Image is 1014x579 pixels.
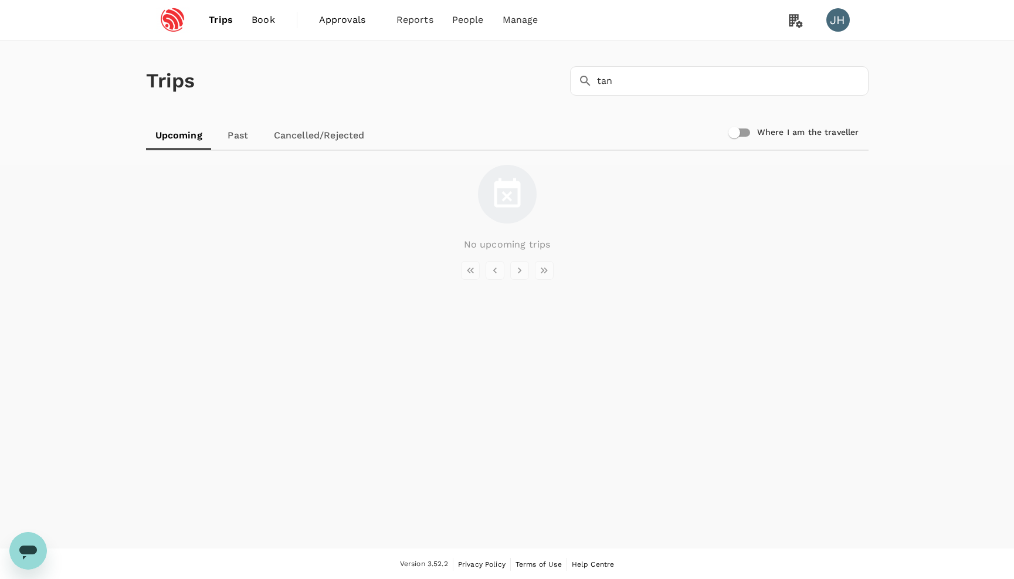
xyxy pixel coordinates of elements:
[458,261,557,280] nav: pagination navigation
[146,121,212,150] a: Upcoming
[458,560,506,568] span: Privacy Policy
[146,40,195,121] h1: Trips
[516,558,562,571] a: Terms of Use
[464,238,551,252] p: No upcoming trips
[9,532,47,570] iframe: Button to launch messaging window, conversation in progress
[572,560,615,568] span: Help Centre
[516,560,562,568] span: Terms of Use
[826,8,850,32] div: JH
[452,13,484,27] span: People
[264,121,374,150] a: Cancelled/Rejected
[146,7,200,33] img: Espressif Systems Singapore Pte Ltd
[597,66,869,96] input: Search by travellers, trips, or destination, label, team
[503,13,538,27] span: Manage
[757,126,859,139] h6: Where I am the traveller
[400,558,448,570] span: Version 3.52.2
[319,13,378,27] span: Approvals
[212,121,264,150] a: Past
[458,558,506,571] a: Privacy Policy
[396,13,433,27] span: Reports
[572,558,615,571] a: Help Centre
[209,13,233,27] span: Trips
[252,13,275,27] span: Book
